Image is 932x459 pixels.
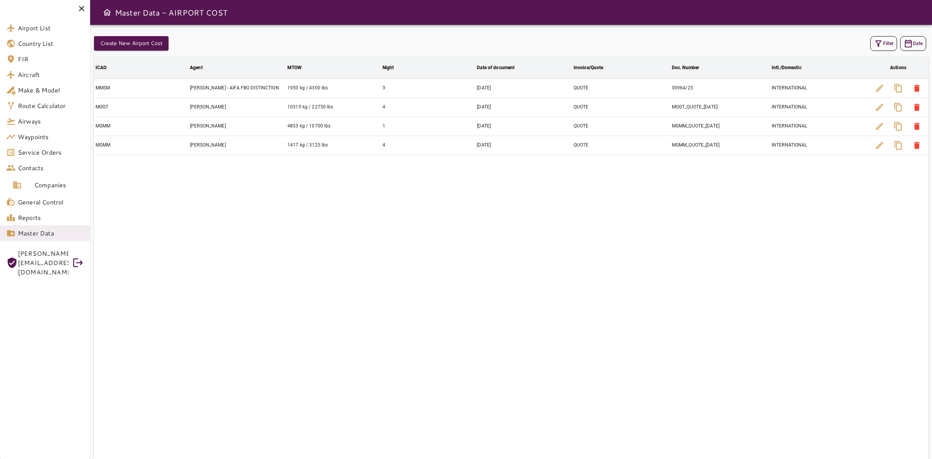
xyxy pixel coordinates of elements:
[18,86,84,95] span: Make & Model
[475,117,572,136] td: [DATE]
[94,136,188,155] td: MGMM
[870,136,889,155] button: Edit
[115,6,228,19] h6: Master Data - AIRPORT COST
[672,63,709,72] span: Doc. Number
[18,39,84,48] span: Country List
[18,197,84,207] span: General Control
[188,136,286,155] td: [PERSON_NAME]
[572,79,670,98] td: QUOTE
[18,229,84,238] span: Master Data
[772,63,802,72] div: Intl./Domestic
[99,5,115,20] button: Open drawer
[18,101,84,110] span: Route Calculator
[475,79,572,98] td: [DATE]
[477,63,525,72] span: Date of document
[287,63,312,72] span: MTOW
[18,54,84,64] span: FIR
[670,98,770,117] td: MGGT_QUOTE_[DATE]
[18,23,84,33] span: Airport List
[475,136,572,155] td: [DATE]
[870,79,889,98] button: Edit
[770,117,868,136] td: INTERNATIONAL
[286,117,381,136] td: 4853 kg / 10700 lbs
[18,249,68,277] span: [PERSON_NAME][EMAIL_ADDRESS][DOMAIN_NAME]
[190,63,203,72] div: Agent
[477,63,515,72] div: Date of document
[188,79,286,98] td: [PERSON_NAME] - AIFA FBO DISTINCTION
[286,79,381,98] td: 1950 kg / 4300 lbs
[670,117,770,136] td: MGMM_QUOTE_[DATE]
[190,63,213,72] span: Agent
[188,117,286,136] td: [PERSON_NAME]
[770,98,868,117] td: INTERNATIONAL
[475,98,572,117] td: [DATE]
[18,117,84,126] span: Airways
[381,117,475,136] td: 1
[18,148,84,157] span: Service Orders
[18,132,84,141] span: Waypoints
[188,98,286,117] td: [PERSON_NAME]
[18,70,84,79] span: Aircraft
[772,63,812,72] span: Intl./Domestic
[912,103,922,112] span: delete
[94,36,169,51] button: Create New Airport Cost
[96,63,107,72] div: ICAO
[94,98,188,117] td: MGGT
[572,117,670,136] td: QUOTE
[900,36,926,51] button: Date
[383,63,394,72] div: Night
[889,79,908,98] button: Copy
[574,63,603,72] div: Invoice/Quote
[908,79,926,98] button: Delete
[912,84,922,93] span: delete
[770,136,868,155] td: INTERNATIONAL
[286,136,381,155] td: 1417 kg / 3125 lbs
[574,63,614,72] span: Invoice/Quote
[94,117,188,136] td: MGMM
[383,63,404,72] span: Night
[770,79,868,98] td: INTERNATIONAL
[889,117,908,136] button: Copy
[870,117,889,136] button: Edit
[94,79,188,98] td: MMSM
[870,98,889,117] button: Edit
[870,36,897,51] button: Filter
[908,117,926,136] button: Delete
[34,180,84,190] span: Companies
[96,63,117,72] span: ICAO
[18,163,84,173] span: Contacts
[889,136,908,155] button: Copy
[908,136,926,155] button: Delete
[672,63,699,72] div: Doc. Number
[18,213,84,222] span: Reports
[912,141,922,150] span: delete
[381,79,475,98] td: 3
[670,136,770,155] td: MGMM_QUOTE_[DATE]
[912,122,922,131] span: delete
[286,98,381,117] td: 10319 kg / 22750 lbs
[381,136,475,155] td: 4
[572,136,670,155] td: QUOTE
[889,98,908,117] button: Copy
[670,79,770,98] td: 00964/25
[572,98,670,117] td: QUOTE
[908,98,926,117] button: Delete
[287,63,302,72] div: MTOW
[381,98,475,117] td: 4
